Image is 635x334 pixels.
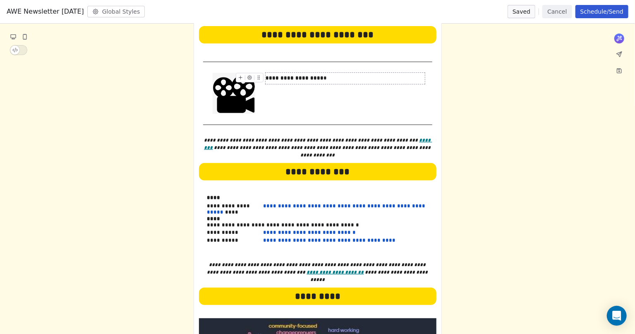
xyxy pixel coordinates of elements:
[542,5,572,18] button: Cancel
[7,7,84,17] span: AWE Newsletter [DATE]
[508,5,535,18] button: Saved
[607,306,627,326] div: Open Intercom Messenger
[87,6,145,17] button: Global Styles
[575,5,628,18] button: Schedule/Send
